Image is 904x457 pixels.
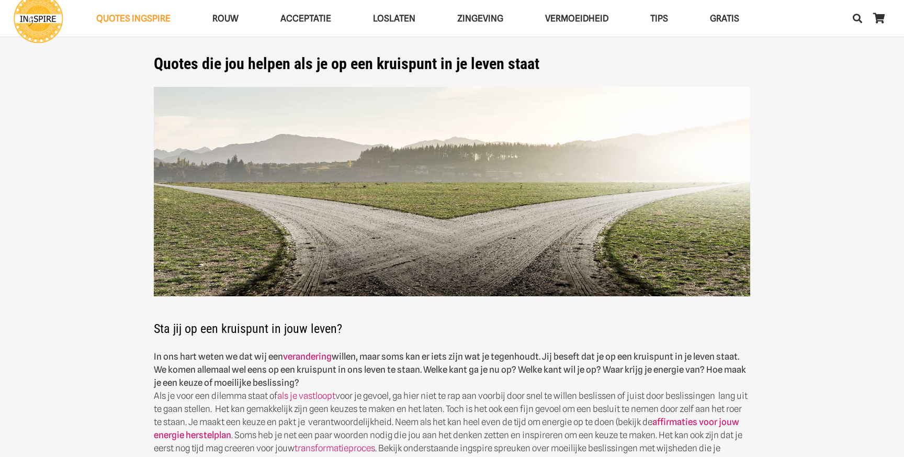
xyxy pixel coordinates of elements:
a: affirmaties voor jouw energie herstelplan [154,417,739,440]
a: ZingevingZingeving Menu [436,5,524,32]
span: VERMOEIDHEID [545,13,608,24]
a: Zoeken [847,5,868,31]
a: transformatieproces [295,443,375,453]
span: TIPS [650,13,668,24]
strong: In ons hart weten we dat wij een willen, maar soms kan er iets zijn wat je tegenhoudt. Jij beseft... [154,351,746,388]
span: ROUW [212,13,239,24]
a: VERMOEIDHEIDVERMOEIDHEID Menu [524,5,629,32]
a: GRATISGRATIS Menu [689,5,760,32]
a: QUOTES INGSPIREQUOTES INGSPIRE Menu [75,5,191,32]
a: LoslatenLoslaten Menu [352,5,436,32]
a: ROUWROUW Menu [191,5,259,32]
a: verandering [283,351,332,362]
a: TIPSTIPS Menu [629,5,689,32]
span: Acceptatie [280,13,331,24]
h1: Quotes die jou helpen als je op een kruispunt in je leven staat [154,54,750,73]
span: GRATIS [710,13,739,24]
img: inzichten van ingspire.nl die jou helpen als je op een kruispunt in je leven staat [154,87,750,297]
a: als je vastloopt [277,391,335,401]
span: Zingeving [457,13,503,24]
span: Loslaten [373,13,415,24]
a: AcceptatieAcceptatie Menu [259,5,352,32]
span: QUOTES INGSPIRE [96,13,171,24]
